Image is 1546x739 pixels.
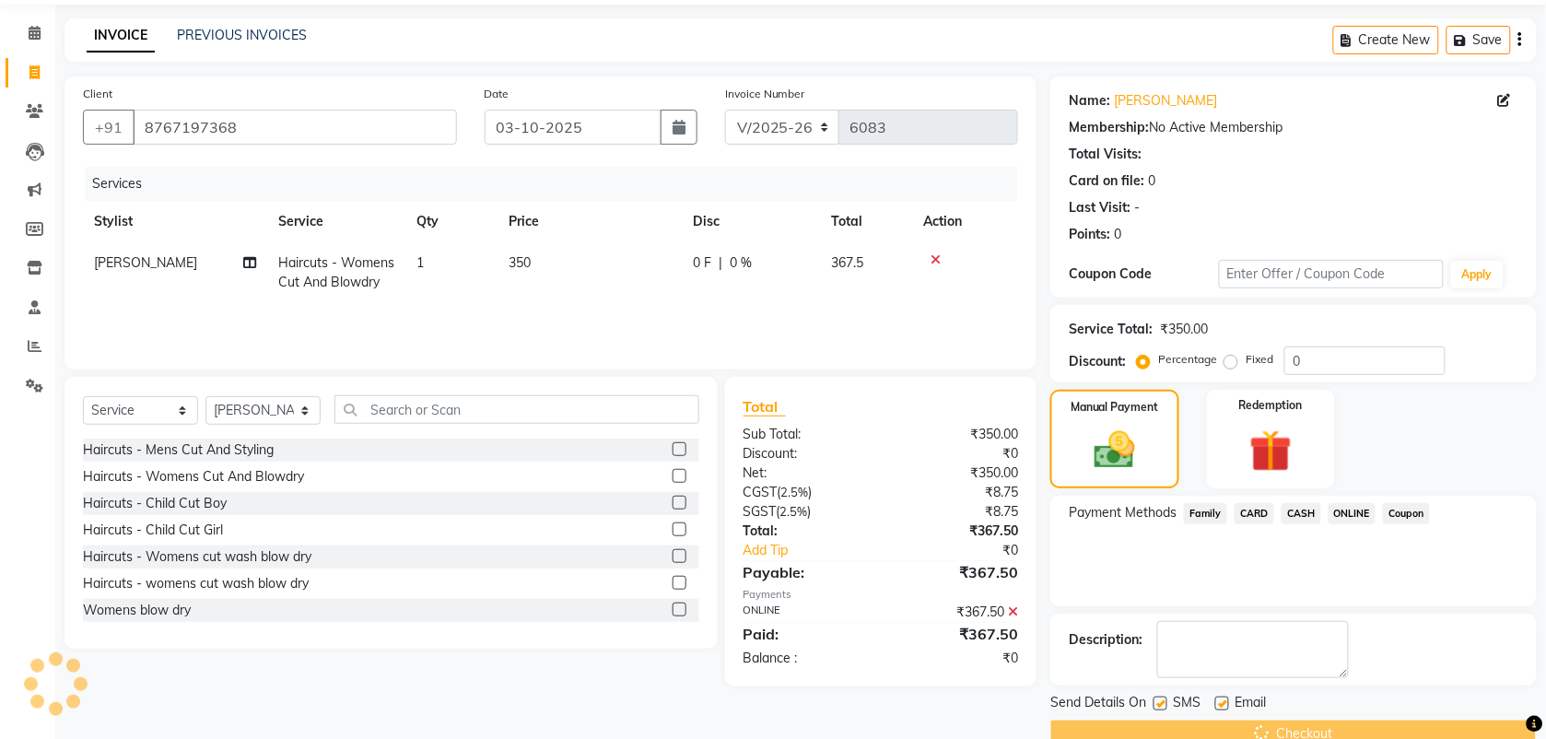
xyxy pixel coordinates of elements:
[730,502,881,522] div: ( )
[87,19,155,53] a: INVOICE
[730,253,752,273] span: 0 %
[177,27,307,43] a: PREVIOUS INVOICES
[1069,503,1177,522] span: Payment Methods
[1069,630,1142,650] div: Description:
[1236,425,1306,477] img: _gift.svg
[881,623,1032,645] div: ₹367.50
[1383,503,1430,524] span: Coupon
[83,521,223,540] div: Haircuts - Child Cut Girl
[485,86,509,102] label: Date
[1071,399,1159,416] label: Manual Payment
[1114,225,1121,244] div: 0
[94,254,197,271] span: [PERSON_NAME]
[278,254,394,290] span: Haircuts - Womens Cut And Blowdry
[1069,171,1144,191] div: Card on file:
[83,601,191,620] div: Womens blow dry
[416,254,424,271] span: 1
[83,440,274,460] div: Haircuts - Mens Cut And Styling
[83,494,227,513] div: Haircuts - Child Cut Boy
[1329,503,1376,524] span: ONLINE
[85,167,1032,201] div: Services
[1219,260,1444,288] input: Enter Offer / Coupon Code
[509,254,531,271] span: 350
[83,86,112,102] label: Client
[1184,503,1227,524] span: Family
[1069,320,1153,339] div: Service Total:
[744,484,778,500] span: CGST
[1451,261,1504,288] button: Apply
[1235,503,1274,524] span: CARD
[730,522,881,541] div: Total:
[781,485,809,499] span: 2.5%
[1134,198,1140,217] div: -
[498,201,682,242] th: Price
[1069,91,1110,111] div: Name:
[83,547,311,567] div: Haircuts - Womens cut wash blow dry
[1246,351,1273,368] label: Fixed
[133,110,457,145] input: Search by Name/Mobile/Email/Code
[1069,225,1110,244] div: Points:
[1239,397,1303,414] label: Redemption
[730,623,881,645] div: Paid:
[730,444,881,463] div: Discount:
[1069,118,1518,137] div: No Active Membership
[693,253,711,273] span: 0 F
[83,201,267,242] th: Stylist
[820,201,912,242] th: Total
[1114,91,1217,111] a: [PERSON_NAME]
[83,467,304,487] div: Haircuts - Womens Cut And Blowdry
[1446,26,1511,54] button: Save
[881,425,1032,444] div: ₹350.00
[744,397,786,416] span: Total
[405,201,498,242] th: Qty
[881,649,1032,668] div: ₹0
[881,561,1032,583] div: ₹367.50
[1173,693,1200,716] span: SMS
[730,425,881,444] div: Sub Total:
[334,395,699,424] input: Search or Scan
[1235,693,1266,716] span: Email
[682,201,820,242] th: Disc
[83,574,309,593] div: Haircuts - womens cut wash blow dry
[1333,26,1439,54] button: Create New
[730,603,881,622] div: ONLINE
[719,253,722,273] span: |
[1082,427,1148,474] img: _cash.svg
[881,502,1032,522] div: ₹8.75
[881,483,1032,502] div: ₹8.75
[83,110,135,145] button: +91
[780,504,808,519] span: 2.5%
[1160,320,1208,339] div: ₹350.00
[725,86,805,102] label: Invoice Number
[267,201,405,242] th: Service
[881,463,1032,483] div: ₹350.00
[1069,264,1219,284] div: Coupon Code
[1282,503,1321,524] span: CASH
[744,587,1019,603] div: Payments
[730,541,907,560] a: Add Tip
[906,541,1032,560] div: ₹0
[1069,118,1149,137] div: Membership:
[831,254,863,271] span: 367.5
[1158,351,1217,368] label: Percentage
[730,649,881,668] div: Balance :
[1069,352,1126,371] div: Discount:
[912,201,1018,242] th: Action
[881,444,1032,463] div: ₹0
[730,463,881,483] div: Net:
[881,603,1032,622] div: ₹367.50
[730,483,881,502] div: ( )
[744,503,777,520] span: SGST
[1148,171,1155,191] div: 0
[1050,693,1146,716] span: Send Details On
[1069,145,1142,164] div: Total Visits:
[881,522,1032,541] div: ₹367.50
[1069,198,1130,217] div: Last Visit:
[730,561,881,583] div: Payable:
